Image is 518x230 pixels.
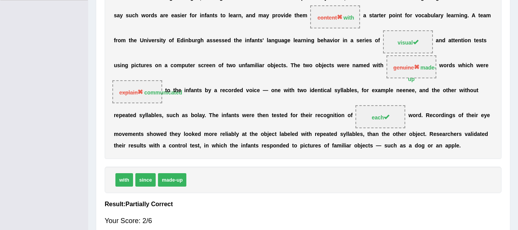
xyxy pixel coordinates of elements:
b: a [356,63,359,69]
b: o [309,63,312,69]
b: w [141,13,146,19]
b: d [449,63,452,69]
b: s [214,13,217,19]
b: e [485,63,488,69]
b: s [283,63,286,69]
b: s [356,38,359,44]
b: l [256,63,258,69]
b: o [316,63,319,69]
b: s [154,13,157,19]
b: e [363,63,367,69]
b: u [129,13,132,19]
b: s [219,38,222,44]
b: s [369,13,372,19]
b: h [201,38,204,44]
b: t [281,63,283,69]
b: o [191,13,195,19]
b: n [271,38,275,44]
b: c [136,63,139,69]
b: j [274,63,275,69]
b: t [378,63,380,69]
b: v [330,38,333,44]
b: n [255,38,258,44]
b: t [220,13,222,19]
b: i [395,13,397,19]
b: n [458,38,461,44]
b: c [421,13,424,19]
b: e [381,13,384,19]
b: e [289,13,292,19]
b: e [295,38,298,44]
b: a [448,38,451,44]
b: s [198,63,201,69]
b: n [439,38,442,44]
b: f [205,13,207,19]
b: r [185,13,187,19]
b: a [363,13,366,19]
b: o [222,13,226,19]
b: v [281,13,284,19]
b: f [378,38,380,44]
b: m [358,63,363,69]
b: e [359,38,362,44]
b: e [209,63,212,69]
b: n [303,38,306,44]
b: o [145,13,149,19]
b: u [278,38,281,44]
b: f [250,38,252,44]
b: E [177,38,180,44]
b: n [247,38,250,44]
b: d [151,13,154,19]
b: e [206,63,209,69]
b: m [177,63,181,69]
b: l [293,38,295,44]
b: h [135,13,138,19]
b: i [180,13,182,19]
b: h [294,63,297,69]
b: g [197,38,201,44]
b: w [373,63,377,69]
b: n [456,13,459,19]
b: a [268,38,271,44]
b: a [483,13,486,19]
b: r [193,63,195,69]
b: n [209,13,213,19]
b: o [155,63,158,69]
b: a [117,13,120,19]
strong: made-up [408,65,436,82]
b: T [291,63,294,69]
b: . [286,63,288,69]
b: i [245,38,247,44]
b: e [341,63,344,69]
b: f [114,38,116,44]
b: s [156,38,160,44]
b: j [322,63,324,69]
b: r [454,13,456,19]
b: a [259,63,262,69]
b: i [200,13,201,19]
b: o [118,38,121,44]
b: t [161,38,163,44]
b: n [212,63,215,69]
b: y [163,38,166,44]
b: t [129,38,131,44]
b: e [448,13,451,19]
b: t [379,13,381,19]
b: o [407,13,410,19]
b: t [303,63,305,69]
b: i [306,38,308,44]
b: a [246,13,249,19]
b: i [343,38,344,44]
b: r [262,63,264,69]
b: a [252,38,255,44]
b: r [301,38,303,44]
b: b [317,38,321,44]
b: c [132,13,135,19]
b: n [397,13,400,19]
b: p [389,13,392,19]
b: e [275,63,278,69]
b: l [446,13,448,19]
b: m [486,13,491,19]
strong: with [344,15,354,21]
b: r [447,63,449,69]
